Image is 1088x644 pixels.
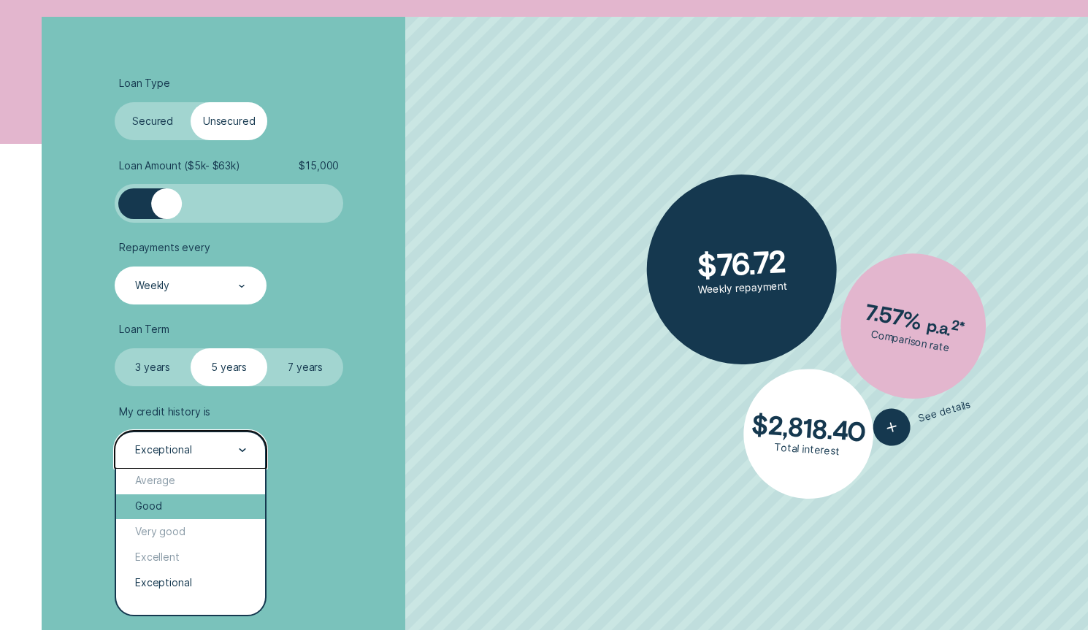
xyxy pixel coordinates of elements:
label: Unsecured [191,102,267,140]
div: Exceptional [135,444,191,456]
span: Loan Amount ( $5k - $63k ) [119,160,240,172]
span: My credit history is [119,406,210,418]
span: Loan Term [119,323,169,336]
span: Loan Type [119,77,170,90]
span: See details [916,399,971,426]
label: 7 years [267,348,344,386]
label: Secured [115,102,191,140]
div: Excellent [116,545,265,570]
div: Very good [116,519,265,545]
button: See details [868,386,975,450]
div: Weekly [135,280,169,292]
span: Repayments every [119,242,210,254]
div: Good [116,494,265,520]
div: Average [116,469,265,494]
label: 3 years [115,348,191,386]
div: Exceptional [116,570,265,596]
label: 5 years [191,348,267,386]
span: $ 15,000 [299,160,339,172]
